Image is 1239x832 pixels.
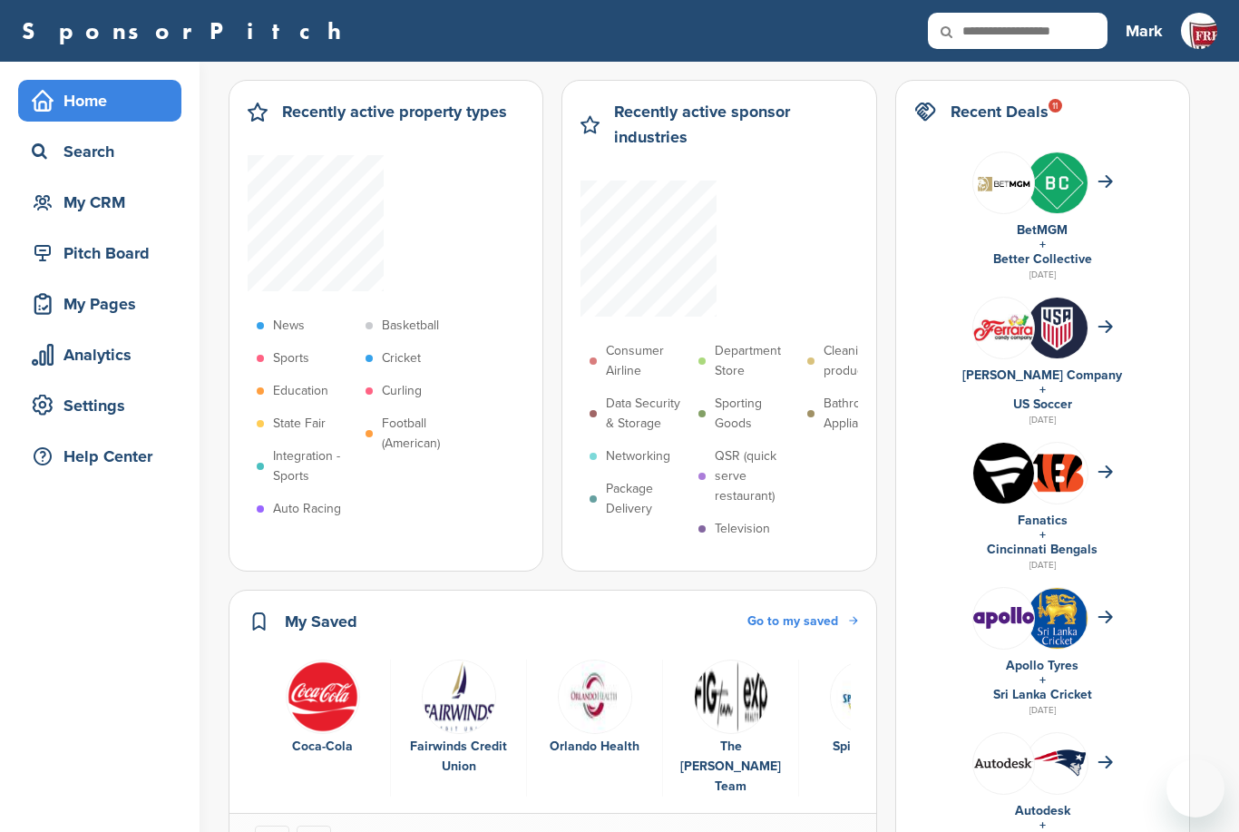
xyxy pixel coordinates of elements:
div: Spice World [808,737,925,757]
p: QSR (quick serve restaurant) [715,446,798,506]
a: My CRM [18,181,181,223]
div: Fairwinds Credit Union [400,737,517,777]
p: Cleaning products [824,341,907,381]
div: 3 of 6 [527,660,663,798]
a: Home [18,80,181,122]
a: BetMGM [1017,222,1068,238]
img: Inc kuuz 400x400 [1027,152,1088,213]
a: Go to my saved [747,612,858,631]
a: Fanatics [1018,513,1068,528]
p: Television [715,519,770,539]
a: Autodesk [1015,803,1070,818]
p: Curling [382,381,422,401]
img: whvs id 400x400 [1027,298,1088,358]
img: Screen shot 2020 11 05 at 10.46.00 am [973,167,1034,198]
img: Fig team logo v1 11 (1) [694,660,768,734]
p: Sports [273,348,309,368]
a: Mark [1126,11,1163,51]
a: + [1039,382,1046,397]
img: Data [973,758,1034,768]
h2: Recent Deals [951,99,1049,124]
p: State Fair [273,414,326,434]
p: Basketball [382,316,439,336]
p: Cricket [382,348,421,368]
img: Data [558,660,632,734]
div: Analytics [27,338,181,371]
div: Pitch Board [27,237,181,269]
a: Sri Lanka Cricket [993,687,1092,702]
img: Data?1415808195 [1027,451,1088,494]
p: News [273,316,305,336]
h2: Recently active property types [282,99,507,124]
div: Help Center [27,440,181,473]
a: Fairwinds cu logo Fairwinds Credit Union [400,660,517,778]
div: 5 of 6 [799,660,935,798]
a: Better Collective [993,251,1092,267]
a: My Pages [18,283,181,325]
div: [DATE] [914,267,1171,283]
p: Networking [606,446,670,466]
div: Settings [27,389,181,422]
a: Help Center [18,436,181,477]
a: SponsorPitch [22,19,353,43]
a: + [1039,237,1046,252]
a: Apollo Tyres [1006,658,1078,673]
a: US Soccer [1013,396,1072,412]
span: Go to my saved [747,613,838,629]
h2: Recently active sponsor industries [614,99,857,150]
p: Education [273,381,328,401]
p: Integration - Sports [273,446,356,486]
img: Ferrara candy logo [973,314,1034,342]
div: Orlando Health [536,737,653,757]
img: Okcnagxi 400x400 [973,443,1034,504]
img: Data?1415811651 [1027,749,1088,777]
p: Auto Racing [273,499,341,519]
a: Data Orlando Health [536,660,653,758]
a: Pitch Board [18,232,181,274]
a: [PERSON_NAME] Company [962,367,1122,383]
a: + [1039,527,1046,543]
a: Cincinnati Bengals [987,542,1098,557]
a: Fig team logo v1 11 (1) The [PERSON_NAME] Team [672,660,789,798]
a: Analytics [18,334,181,376]
p: Football (American) [382,414,465,454]
div: Home [27,84,181,117]
div: My CRM [27,186,181,219]
a: Search [18,131,181,172]
div: Coca-Cola [264,737,381,757]
a: 451ddf96e958c635948cd88c29892565 Coca-Cola [264,660,381,758]
p: Consumer Airline [606,341,689,381]
img: Fairwinds cu logo [422,660,496,734]
img: 451ddf96e958c635948cd88c29892565 [286,660,360,734]
p: Bathroom Appliances [824,394,907,434]
div: [DATE] [914,702,1171,719]
img: Data [973,607,1034,629]
div: Search [27,135,181,168]
p: Package Delivery [606,479,689,519]
a: + [1039,672,1046,688]
h3: Mark [1126,18,1163,44]
div: My Pages [27,288,181,320]
div: [DATE] [914,412,1171,428]
div: The [PERSON_NAME] Team [672,737,789,797]
div: 2 of 6 [391,660,527,798]
a: Settings [18,385,181,426]
img: Spworld [830,660,904,734]
div: [DATE] [914,557,1171,573]
iframe: Button to launch messaging window [1166,759,1224,817]
h2: My Saved [285,609,357,634]
div: 1 of 6 [255,660,391,798]
div: 11 [1049,99,1062,113]
p: Data Security & Storage [606,394,689,434]
p: Sporting Goods [715,394,798,434]
p: Department Store [715,341,798,381]
img: Open uri20141112 64162 1b628ae?1415808232 [1027,588,1088,649]
div: 4 of 6 [663,660,799,798]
